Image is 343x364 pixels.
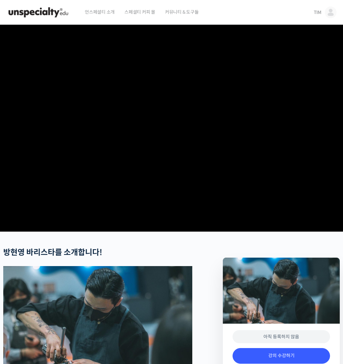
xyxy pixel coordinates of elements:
strong: 방현영 바리스타를 소개합니다 [3,248,99,257]
span: TIM [314,9,322,15]
h2: ! [3,248,192,257]
a: 강의 수강하기 [233,348,330,364]
div: 아직 등록하지 않음 [233,330,330,344]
